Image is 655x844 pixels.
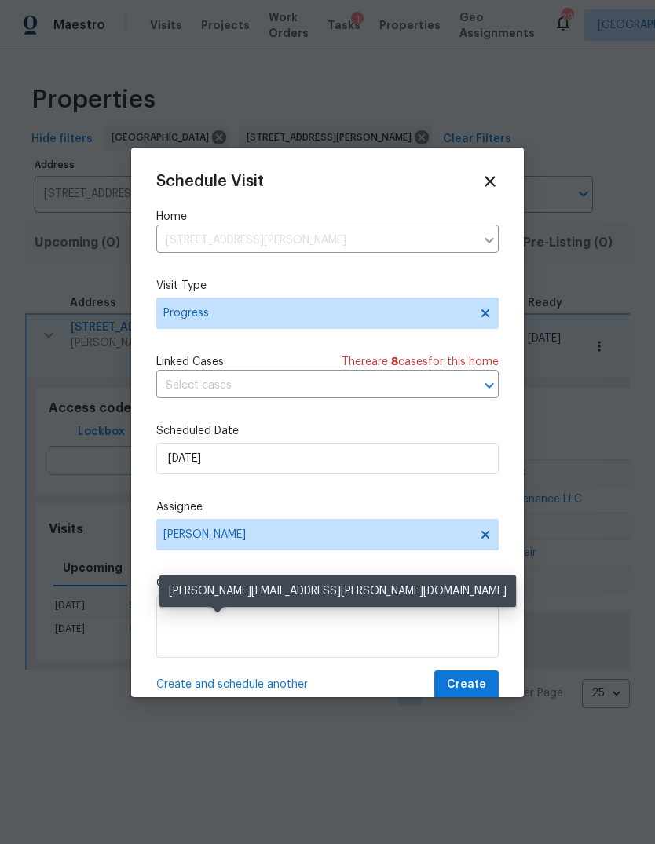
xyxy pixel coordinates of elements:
[447,675,486,695] span: Create
[481,173,499,190] span: Close
[156,575,499,591] label: Comments
[156,209,499,225] label: Home
[163,305,469,321] span: Progress
[156,499,499,515] label: Assignee
[156,228,475,253] input: Enter in an address
[434,670,499,700] button: Create
[156,374,455,398] input: Select cases
[163,528,471,541] span: [PERSON_NAME]
[342,354,499,370] span: There are case s for this home
[156,443,499,474] input: M/D/YYYY
[159,575,516,607] div: [PERSON_NAME][EMAIL_ADDRESS][PERSON_NAME][DOMAIN_NAME]
[391,356,398,367] span: 8
[156,423,499,439] label: Scheduled Date
[156,174,264,189] span: Schedule Visit
[156,354,224,370] span: Linked Cases
[156,278,499,294] label: Visit Type
[478,375,500,396] button: Open
[156,677,308,692] span: Create and schedule another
